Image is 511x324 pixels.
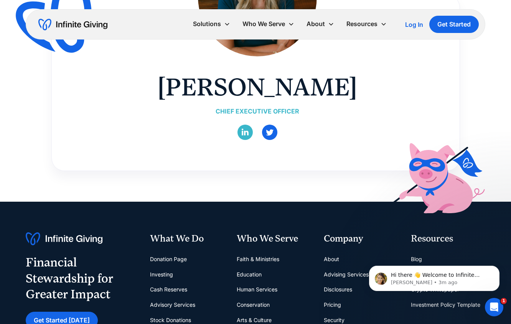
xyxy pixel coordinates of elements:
a:  [262,125,277,140]
div: What We Do [150,232,225,245]
a: About [324,252,339,267]
a: Donation Page [150,252,187,267]
div: Financial Stewardship for Greater Impact [26,255,138,303]
div: Who We Serve [242,19,285,29]
a: home [38,18,107,31]
div: Solutions [193,19,221,29]
a: Education [237,267,262,282]
a: Get Started [429,16,479,33]
a: Faith & Ministries [237,252,279,267]
a: Human Services [237,282,277,297]
a: Investing [150,267,173,282]
div: About [307,19,325,29]
div: Company [324,232,399,245]
div: Who We Serve [237,232,312,245]
div: Resources [346,19,377,29]
iframe: Intercom notifications message [358,250,511,303]
a: Pricing [324,297,341,312]
a: Conservation [237,297,270,312]
a: Advising Services [324,267,369,282]
div: Chief Executive Officer [158,106,357,117]
a: Log In [405,20,423,29]
a: Advisory Services [150,297,195,312]
iframe: Intercom live chat [485,298,503,316]
a: Disclosures [324,282,352,297]
a: Cash Reserves [150,282,187,297]
a:  [237,125,253,140]
div: Solutions [187,16,236,32]
div: Resources [340,16,393,32]
div: Who We Serve [236,16,300,32]
div: About [300,16,340,32]
h1: [PERSON_NAME] [158,72,357,102]
div: Log In [405,21,423,28]
div: Resources [411,232,486,245]
a: Investment Policy Template [411,297,480,312]
span: 1 [501,298,507,304]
